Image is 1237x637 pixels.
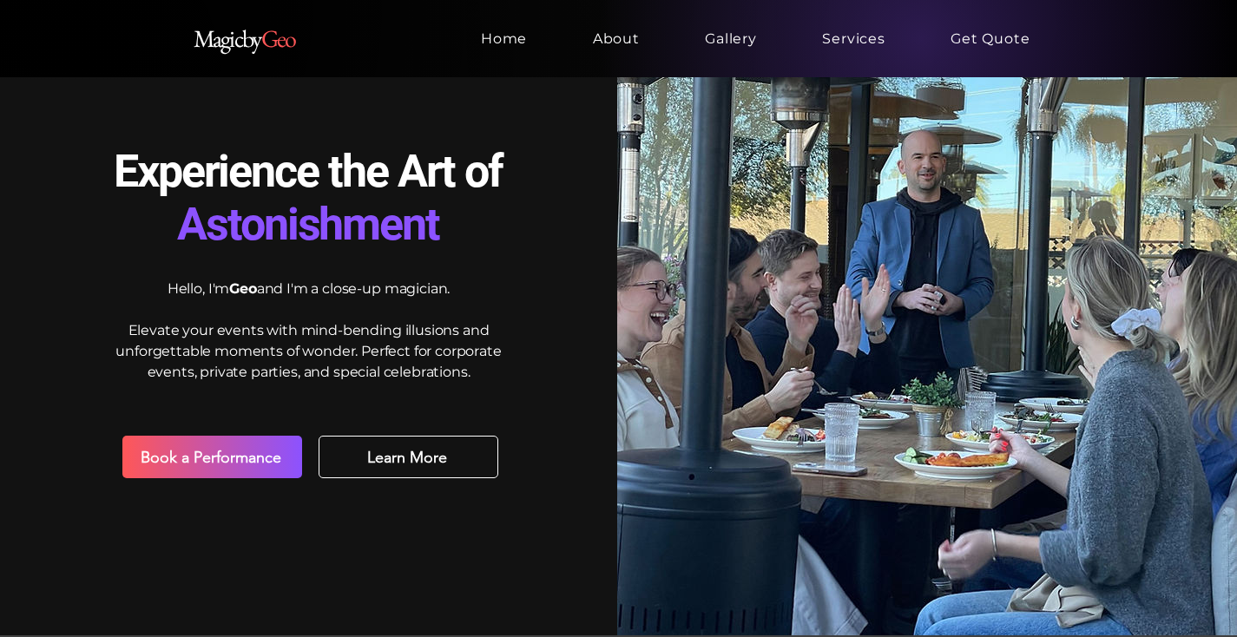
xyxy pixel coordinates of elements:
[705,30,757,47] span: Gallery
[424,21,536,56] a: Home
[822,30,885,47] span: Services
[96,279,521,299] p: Hello, I'm and I'm a close-up magician.
[593,30,640,47] span: About
[894,21,1039,56] a: Get Quote
[536,21,648,56] a: About
[424,21,1039,56] nav: Site
[481,30,527,47] span: Home
[319,436,498,478] a: Learn More
[141,448,281,467] span: Book a Performance
[122,436,302,478] a: Book a Performance
[229,280,257,297] span: Geo
[115,322,501,380] span: Elevate your events with mind-bending illusions and unforgettable moments of wonder. Perfect for ...
[177,198,439,251] span: Astonishment
[367,448,447,467] span: Learn More
[951,30,1030,47] span: Get Quote
[194,23,296,54] span: by
[766,21,894,56] a: Services
[261,23,296,54] span: Geo
[114,145,503,251] span: Experience the Art of
[194,23,243,54] span: Magic
[617,77,1237,635] img: Magician performing for a group over launch, with laughter and clapping as a reaction.
[648,21,766,56] a: Gallery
